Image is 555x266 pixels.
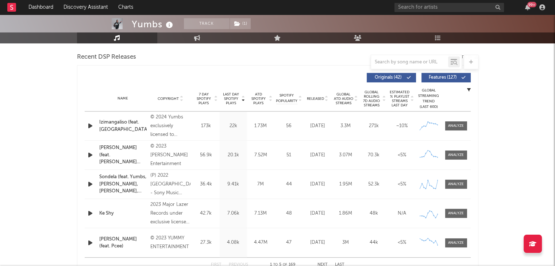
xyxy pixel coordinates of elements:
[390,239,414,246] div: <5%
[371,59,448,65] input: Search by song name or URL
[305,181,330,188] div: [DATE]
[525,4,530,10] button: 99+
[276,152,302,159] div: 51
[249,122,273,130] div: 1.73M
[362,181,386,188] div: 52.3k
[305,122,330,130] div: [DATE]
[276,122,302,130] div: 56
[221,181,245,188] div: 9.41k
[334,152,358,159] div: 3.07M
[99,144,147,166] a: [PERSON_NAME] (feat. [PERSON_NAME] Daughter)
[249,152,273,159] div: 7.52M
[276,181,302,188] div: 44
[184,18,230,29] button: Track
[276,93,297,104] span: Spotify Popularity
[221,210,245,217] div: 7.06k
[334,181,358,188] div: 1.95M
[249,239,273,246] div: 4.47M
[194,239,218,246] div: 27.3k
[249,181,273,188] div: 7M
[99,236,147,250] a: [PERSON_NAME] (feat. Pcee)
[426,75,460,80] span: Features ( 127 )
[362,152,386,159] div: 70.3k
[334,122,358,130] div: 3.3M
[390,122,414,130] div: ~ 10 %
[371,75,405,80] span: Originals ( 42 )
[150,200,190,227] div: 2023 Major Lazer Records under exclusive license to Because Music
[221,239,245,246] div: 4.08k
[421,73,471,82] button: Features(127)
[77,53,136,62] span: Recent DSP Releases
[230,18,251,29] button: (1)
[150,234,190,251] div: © 2023 YUMMY ENTERTAINMENT
[99,173,147,195] a: Sondela (feat. Yumbs, [PERSON_NAME], [PERSON_NAME], [PERSON_NAME] [PERSON_NAME] & [PERSON_NAME])
[305,239,330,246] div: [DATE]
[362,239,386,246] div: 44k
[194,92,213,105] span: 7 Day Spotify Plays
[221,152,245,159] div: 20.1k
[527,2,536,7] div: 99 +
[334,239,358,246] div: 3M
[221,92,241,105] span: Last Day Spotify Plays
[307,97,324,101] span: Released
[150,142,190,168] div: © 2023 [PERSON_NAME] Entertainment
[276,210,302,217] div: 48
[362,90,382,107] span: Global Rolling 7D Audio Streams
[99,119,147,133] a: Izimangaliso (feat. [GEOGRAPHIC_DATA])
[390,181,414,188] div: <5%
[367,73,416,82] button: Originals(42)
[390,210,414,217] div: N/A
[194,210,218,217] div: 42.7k
[158,97,179,101] span: Copyright
[390,152,414,159] div: <5%
[276,239,302,246] div: 47
[362,122,386,130] div: 271k
[334,210,358,217] div: 1.86M
[150,113,190,139] div: © 2024 Yumbs exclusively licensed to Warner Music [GEOGRAPHIC_DATA]
[194,152,218,159] div: 56.9k
[362,210,386,217] div: 48k
[418,88,440,110] div: Global Streaming Trend (Last 60D)
[99,210,147,217] a: Ke Shy
[150,171,190,197] div: (P) 2022 [GEOGRAPHIC_DATA] - Sony Music Entertainment Africa (Pty) Ltd, under Sound African Recor...
[221,122,245,130] div: 22k
[194,181,218,188] div: 36.4k
[249,92,268,105] span: ATD Spotify Plays
[132,18,175,30] div: Yumbs
[305,152,330,159] div: [DATE]
[194,122,218,130] div: 173k
[334,92,354,105] span: Global ATD Audio Streams
[99,96,147,101] div: Name
[230,18,251,29] span: ( 1 )
[249,210,273,217] div: 7.13M
[305,210,330,217] div: [DATE]
[390,90,410,107] span: Estimated % Playlist Streams Last Day
[394,3,504,12] input: Search for artists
